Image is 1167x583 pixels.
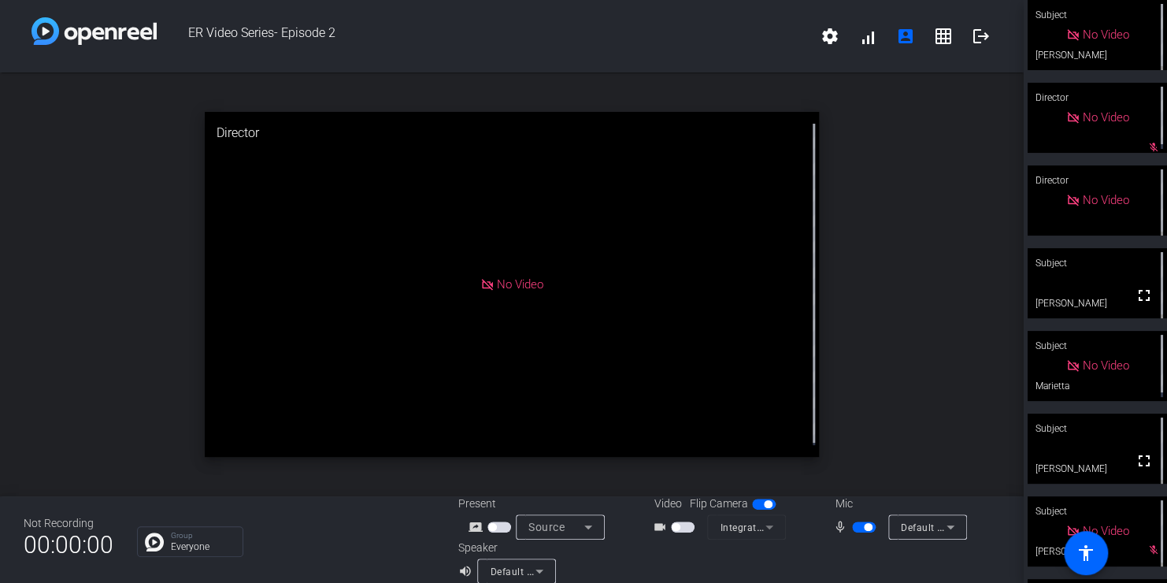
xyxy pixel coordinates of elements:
span: No Video [497,277,543,291]
mat-icon: mic_none [833,518,852,537]
div: Director [205,112,819,154]
div: Subject [1028,248,1167,278]
mat-icon: fullscreen [1135,286,1154,305]
span: No Video [1083,28,1129,42]
mat-icon: grid_on [934,27,953,46]
mat-icon: videocam_outline [652,518,671,537]
div: Mic [819,496,976,512]
img: white-gradient.svg [31,17,157,45]
div: Director [1028,165,1167,195]
mat-icon: settings [821,27,839,46]
mat-icon: account_box [896,27,915,46]
span: No Video [1083,358,1129,373]
mat-icon: volume_up [458,562,476,581]
mat-icon: logout [972,27,991,46]
span: Default - Speakers (Realtek(R) Audio) [490,565,660,577]
span: No Video [1083,193,1129,207]
mat-icon: screen_share_outline [469,518,487,537]
p: Group [171,532,235,540]
div: Not Recording [24,515,113,532]
span: Source [528,521,565,533]
div: Subject [1028,496,1167,526]
span: Default - Microphone Array (Realtek(R) Audio) [901,521,1111,533]
button: signal_cellular_alt [849,17,887,55]
p: Everyone [171,542,235,551]
div: Present [458,496,615,512]
div: Subject [1028,414,1167,444]
mat-icon: fullscreen [1135,451,1154,470]
span: Flip Camera [690,496,748,512]
img: Chat Icon [145,533,164,551]
mat-icon: accessibility [1076,544,1095,563]
div: Director [1028,83,1167,113]
div: Subject [1028,331,1167,361]
span: Video [654,496,682,512]
span: 00:00:00 [24,525,113,564]
span: No Video [1083,110,1129,124]
span: ER Video Series- Episode 2 [157,17,811,55]
div: Speaker [458,540,552,556]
